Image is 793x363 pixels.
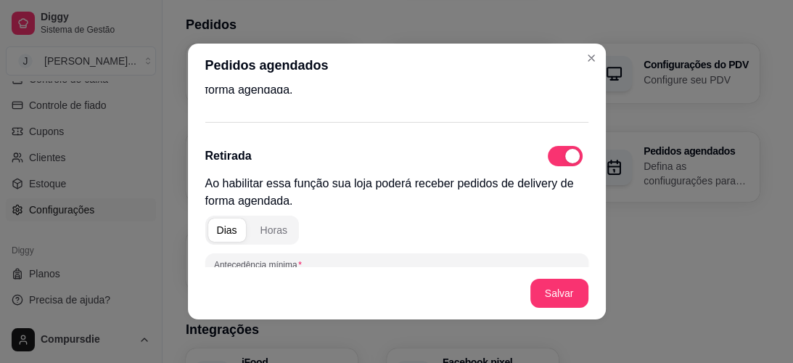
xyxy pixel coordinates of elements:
div: Horas [260,223,287,237]
button: Salvar [530,279,588,308]
p: Ao habilitar essa função sua loja poderá receber pedidos de delivery de forma agendada. [205,175,588,210]
label: Antecedência mínima [214,258,307,271]
div: Dias [217,223,237,237]
button: Close [580,46,603,70]
header: Pedidos agendados [188,44,606,87]
p: Retirada [205,147,252,165]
